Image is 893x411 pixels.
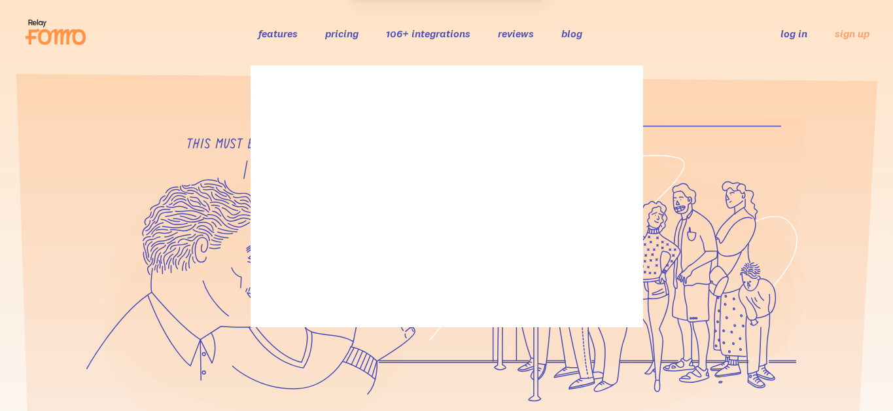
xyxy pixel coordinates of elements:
a: 106+ integrations [386,27,470,40]
a: pricing [325,27,359,40]
a: blog [561,27,582,40]
a: sign up [835,27,869,41]
a: reviews [498,27,534,40]
a: features [258,27,298,40]
img: blank image [251,65,643,327]
a: log in [780,27,807,40]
